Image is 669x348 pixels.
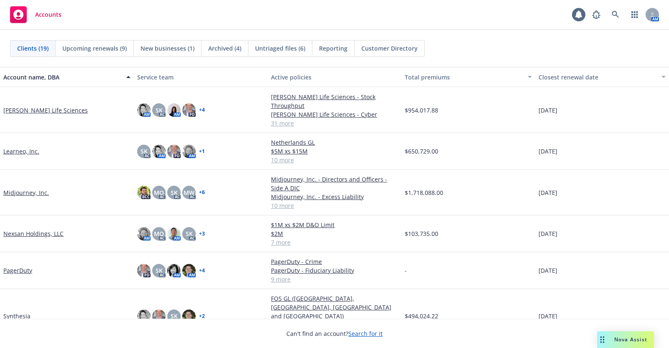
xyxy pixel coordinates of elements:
[255,44,305,53] span: Untriaged files (6)
[271,238,398,247] a: 7 more
[182,310,196,323] img: photo
[539,73,656,82] div: Closest renewal date
[137,103,151,117] img: photo
[199,190,205,195] a: + 6
[271,294,398,320] a: FOS GL ([GEOGRAPHIC_DATA], [GEOGRAPHIC_DATA], [GEOGRAPHIC_DATA] and [GEOGRAPHIC_DATA])
[140,44,194,53] span: New businesses (1)
[539,312,557,320] span: [DATE]
[186,229,193,238] span: SK
[539,147,557,156] span: [DATE]
[271,138,398,147] a: Netherlands GL
[271,119,398,128] a: 31 more
[152,145,166,158] img: photo
[607,6,624,23] a: Search
[137,186,151,199] img: photo
[539,188,557,197] span: [DATE]
[140,147,148,156] span: SK
[137,310,151,323] img: photo
[271,192,398,201] a: Midjourney, Inc. - Excess Liability
[405,188,443,197] span: $1,718,088.00
[3,106,88,115] a: [PERSON_NAME] Life Sciences
[3,188,49,197] a: Midjourney, Inc.
[405,147,438,156] span: $650,729.00
[539,266,557,275] span: [DATE]
[535,67,669,87] button: Closest renewal date
[361,44,418,53] span: Customer Directory
[271,201,398,210] a: 10 more
[35,11,61,18] span: Accounts
[7,3,65,26] a: Accounts
[154,229,164,238] span: MQ
[182,264,196,277] img: photo
[271,175,398,192] a: Midjourney, Inc. - Directors and Officers - Side A DIC
[405,229,438,238] span: $103,735.00
[167,264,181,277] img: photo
[3,312,31,320] a: Synthesia
[271,92,398,110] a: [PERSON_NAME] Life Sciences - Stock Throughput
[208,44,241,53] span: Archived (4)
[199,231,205,236] a: + 3
[199,107,205,113] a: + 4
[271,220,398,229] a: $1M xs $2M D&O Limit
[271,229,398,238] a: $2M
[319,44,347,53] span: Reporting
[156,266,163,275] span: SK
[156,106,163,115] span: SK
[199,314,205,319] a: + 2
[17,44,49,53] span: Clients (19)
[401,67,535,87] button: Total premiums
[137,227,151,241] img: photo
[271,147,398,156] a: $5M xs $15M
[271,266,398,275] a: PagerDuty - Fiduciary Liability
[171,312,178,320] span: SK
[3,266,32,275] a: PagerDuty
[405,73,523,82] div: Total premiums
[167,145,181,158] img: photo
[405,106,438,115] span: $954,017.88
[62,44,127,53] span: Upcoming renewals (9)
[154,188,164,197] span: MQ
[597,331,654,348] button: Nova Assist
[171,188,178,197] span: SK
[167,227,181,241] img: photo
[539,106,557,115] span: [DATE]
[597,331,608,348] div: Drag to move
[588,6,605,23] a: Report a Bug
[405,312,438,320] span: $494,024.22
[3,229,64,238] a: Nexsan Holdings, LLC
[182,103,196,117] img: photo
[539,229,557,238] span: [DATE]
[271,257,398,266] a: PagerDuty - Crime
[199,149,205,154] a: + 1
[614,336,647,343] span: Nova Assist
[184,188,194,197] span: MW
[199,268,205,273] a: + 4
[268,67,401,87] button: Active policies
[348,330,383,338] a: Search for it
[271,73,398,82] div: Active policies
[271,110,398,119] a: [PERSON_NAME] Life Sciences - Cyber
[271,156,398,164] a: 10 more
[405,266,407,275] span: -
[271,275,398,284] a: 9 more
[3,73,121,82] div: Account name, DBA
[137,264,151,277] img: photo
[3,147,39,156] a: Learneo, Inc.
[167,103,181,117] img: photo
[182,145,196,158] img: photo
[626,6,643,23] a: Switch app
[134,67,268,87] button: Service team
[137,73,264,82] div: Service team
[286,329,383,338] span: Can't find an account?
[152,310,166,323] img: photo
